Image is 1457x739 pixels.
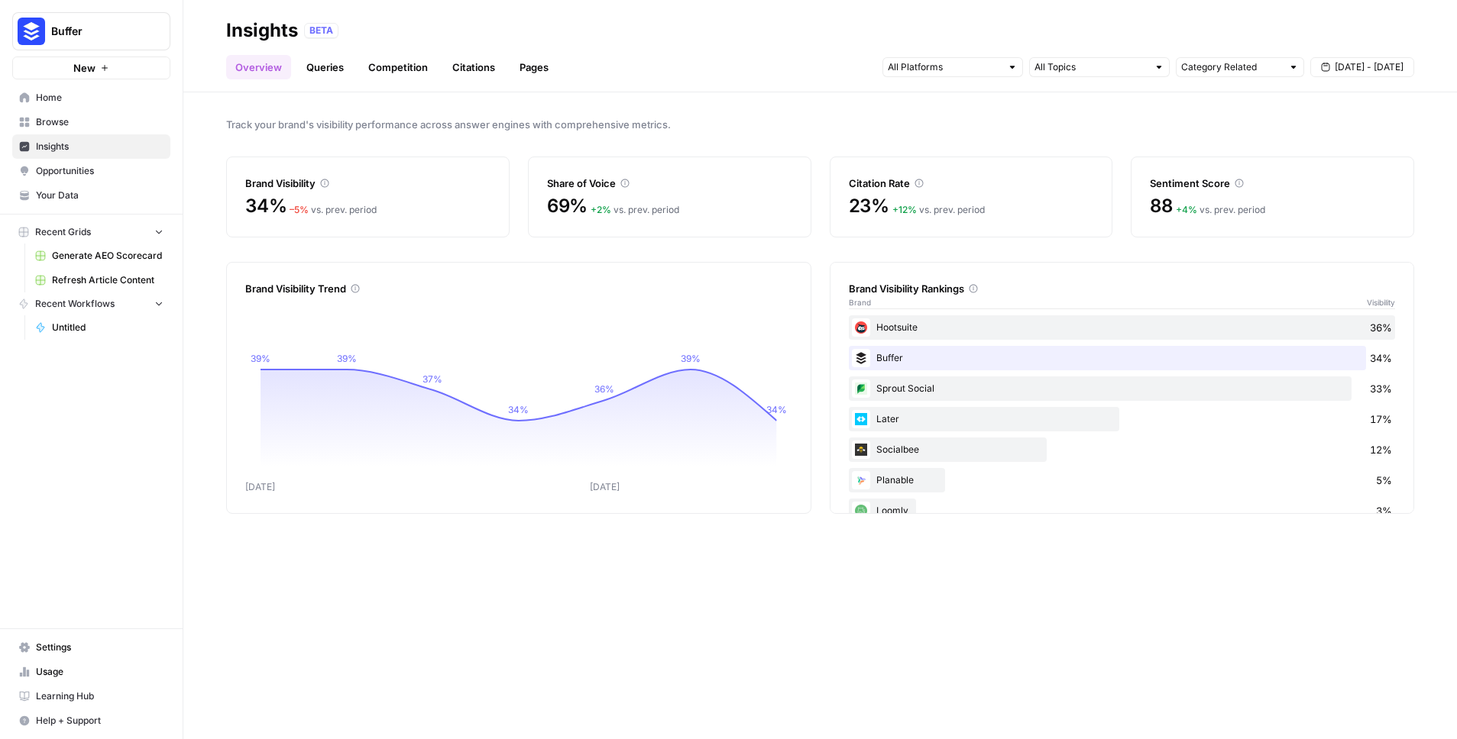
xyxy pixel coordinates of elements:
div: Planable [849,468,1396,492]
span: – 5 % [290,204,309,215]
span: 34% [1370,350,1392,366]
span: Home [36,91,164,105]
a: Untitled [28,315,170,340]
span: New [73,60,96,76]
img: 4onplfa4c41vb42kg4mbazxxmfki [852,379,870,398]
div: Socialbee [849,437,1396,462]
img: y7aogpycgqgftgr3z9exmtd1oo6j [852,410,870,428]
span: Untitled [52,321,164,334]
div: vs. prev. period [290,203,377,217]
span: 3% [1376,503,1392,518]
div: Sprout Social [849,376,1396,401]
a: Usage [12,660,170,684]
a: Your Data [12,183,170,208]
span: Help + Support [36,714,164,728]
a: Opportunities [12,159,170,183]
span: Your Data [36,189,164,202]
span: 17% [1370,411,1392,427]
div: Sentiment Score [1150,176,1395,191]
span: Learning Hub [36,689,164,703]
tspan: 34% [766,404,787,415]
span: [DATE] - [DATE] [1335,60,1404,74]
div: Later [849,407,1396,431]
div: vs. prev. period [892,203,985,217]
a: Browse [12,110,170,134]
tspan: 39% [337,353,357,364]
div: Hootsuite [849,315,1396,340]
span: 33% [1370,381,1392,396]
span: 12% [1370,442,1392,457]
tspan: 39% [251,353,270,364]
span: Generate AEO Scorecard [52,249,164,263]
img: mb1t2d9u38kiznr3u7caq1lqfsvd [852,440,870,459]
span: Opportunities [36,164,164,178]
div: vs. prev. period [591,203,679,217]
a: Competition [359,55,437,79]
span: 36% [1370,320,1392,335]
button: Workspace: Buffer [12,12,170,50]
span: Refresh Article Content [52,273,164,287]
button: [DATE] - [DATE] [1310,57,1414,77]
span: Usage [36,665,164,679]
a: Citations [443,55,504,79]
span: Recent Grids [35,225,91,239]
a: Generate AEO Scorecard [28,244,170,268]
a: Overview [226,55,291,79]
span: Settings [36,641,164,654]
tspan: [DATE] [245,481,275,492]
tspan: 36% [594,383,614,395]
tspan: 39% [681,353,701,364]
span: Buffer [51,24,144,39]
span: 69% [547,194,588,218]
div: BETA [304,23,338,38]
input: All Platforms [888,60,1001,75]
tspan: 34% [508,404,529,415]
button: Recent Workflows [12,292,170,315]
span: Visibility [1367,296,1395,308]
div: Insights [226,18,298,43]
a: Settings [12,635,170,660]
div: vs. prev. period [1176,203,1265,217]
button: New [12,56,170,79]
span: 88 [1150,194,1173,218]
a: Learning Hub [12,684,170,708]
tspan: 37% [423,373,442,385]
a: Refresh Article Content [28,268,170,292]
div: Brand Visibility [245,176,491,191]
img: Buffer Logo [18,18,45,45]
span: + 2 % [591,204,611,215]
span: + 4 % [1176,204,1197,215]
span: Track your brand's visibility performance across answer engines with comprehensive metrics. [226,117,1414,132]
a: Insights [12,134,170,159]
div: Citation Rate [849,176,1094,191]
a: Home [12,86,170,110]
div: Share of Voice [547,176,792,191]
a: Pages [510,55,558,79]
img: d3o86dh9e5t52ugdlebkfaguyzqk [852,318,870,337]
span: Insights [36,140,164,153]
tspan: [DATE] [590,481,620,492]
div: Buffer [849,346,1396,370]
div: Brand Visibility Rankings [849,281,1396,296]
input: All Topics [1034,60,1148,75]
button: Recent Grids [12,221,170,244]
img: cshlsokdl6dyfr8bsio1eab8vmxt [852,349,870,367]
span: 23% [849,194,889,218]
img: 2gudg7x3jy6kdp1qgboo3374vfkb [852,502,870,520]
span: + 12 % [892,204,917,215]
div: Brand Visibility Trend [245,281,792,296]
button: Help + Support [12,708,170,733]
span: 5% [1376,473,1392,488]
img: wgfroqg7n8lt08le2y7udvb4ka88 [852,471,870,489]
span: Brand [849,296,871,308]
div: Loomly [849,499,1396,523]
span: Browse [36,115,164,129]
input: Category Related [1181,60,1282,75]
span: Recent Workflows [35,297,115,311]
a: Queries [297,55,353,79]
span: 34% [245,194,287,218]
